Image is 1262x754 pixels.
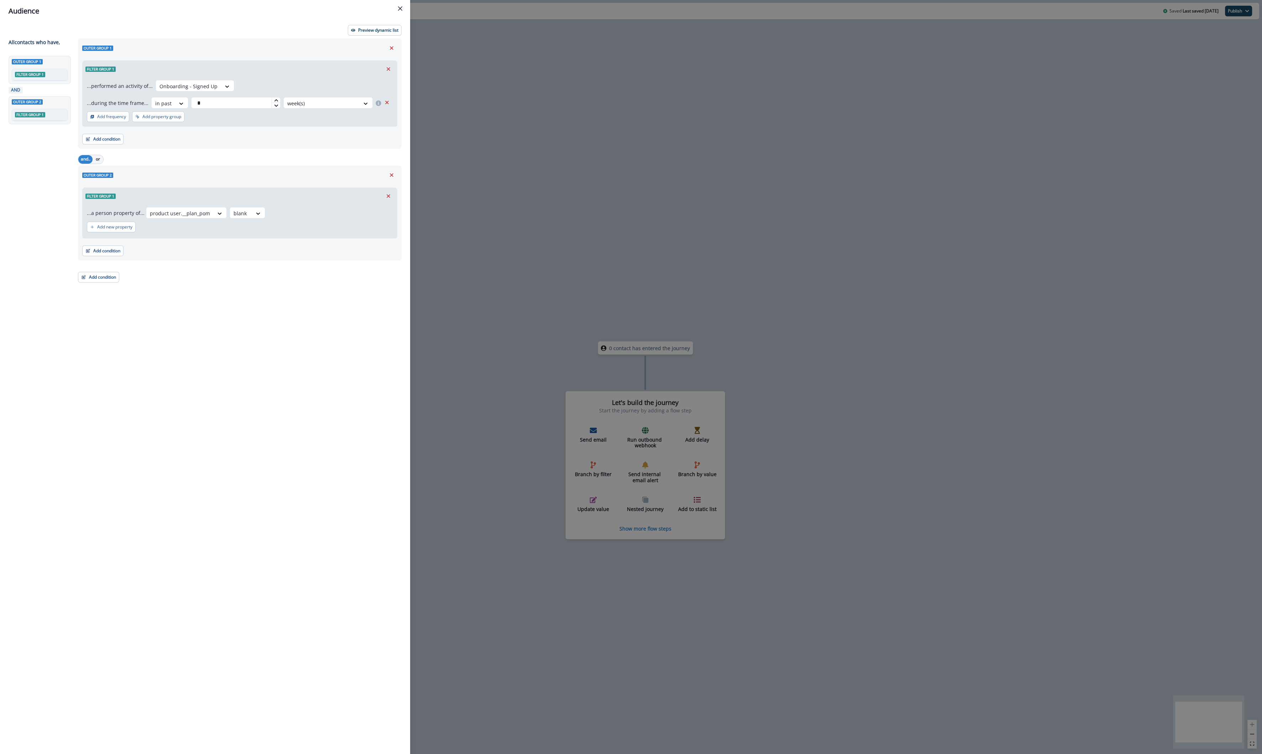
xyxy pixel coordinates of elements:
button: Remove [383,191,394,201]
button: Remove [381,97,393,108]
span: Filter group 1 [15,112,45,117]
p: Add frequency [97,114,126,119]
button: Add condition [78,272,119,283]
button: Remove [386,170,397,180]
span: Outer group 2 [12,99,43,105]
button: Add condition [82,134,124,144]
button: and.. [78,155,93,164]
button: or [93,155,103,164]
p: ...performed an activity of... [87,82,153,90]
span: Outer group 2 [82,173,113,178]
button: Close [394,3,406,14]
p: All contact s who have, [9,38,60,46]
span: Filter group 1 [15,72,45,77]
span: Filter group 1 [85,67,116,72]
span: Outer group 1 [82,46,113,51]
p: ...during the time frame... [87,99,148,107]
p: Preview dynamic list [358,28,398,33]
button: Remove [383,64,394,74]
div: Audience [9,6,402,16]
p: Add property group [142,114,181,119]
button: Add frequency [87,111,129,122]
button: Add property group [132,111,184,122]
p: AND [10,87,21,93]
button: Add new property [87,222,136,232]
span: Filter group 1 [85,194,116,199]
p: ...a person property of... [87,209,145,217]
span: Outer group 1 [12,59,43,64]
p: Add new property [97,225,132,230]
button: Add condition [82,246,124,256]
button: Remove [386,43,397,53]
button: Preview dynamic list [348,25,402,36]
